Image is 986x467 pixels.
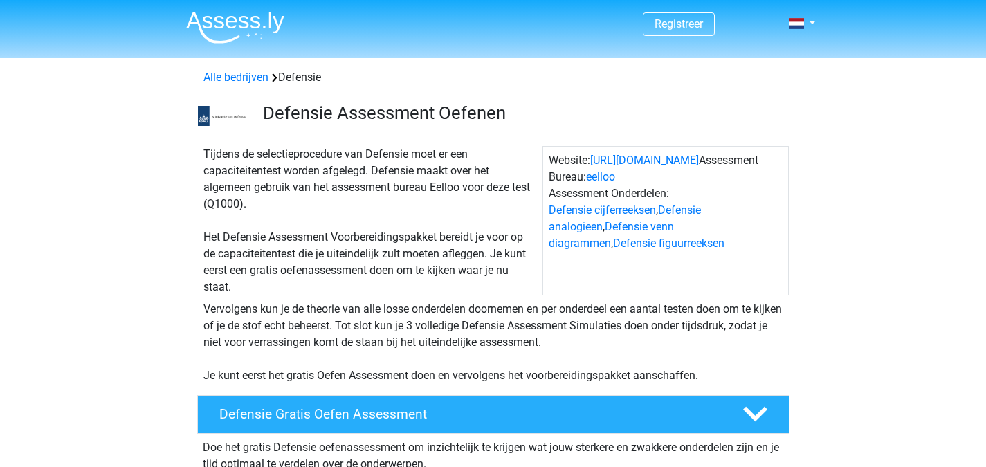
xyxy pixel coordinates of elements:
[549,220,674,250] a: Defensie venn diagrammen
[198,301,789,384] div: Vervolgens kun je de theorie van alle losse onderdelen doornemen en per onderdeel een aantal test...
[655,17,703,30] a: Registreer
[192,395,795,434] a: Defensie Gratis Oefen Assessment
[586,170,615,183] a: eelloo
[549,203,701,233] a: Defensie analogieen
[203,71,268,84] a: Alle bedrijven
[219,406,720,422] h4: Defensie Gratis Oefen Assessment
[590,154,699,167] a: [URL][DOMAIN_NAME]
[186,11,284,44] img: Assessly
[613,237,724,250] a: Defensie figuurreeksen
[198,69,789,86] div: Defensie
[263,102,778,124] h3: Defensie Assessment Oefenen
[198,146,542,295] div: Tijdens de selectieprocedure van Defensie moet er een capaciteitentest worden afgelegd. Defensie ...
[549,203,656,217] a: Defensie cijferreeksen
[542,146,789,295] div: Website: Assessment Bureau: Assessment Onderdelen: , , ,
